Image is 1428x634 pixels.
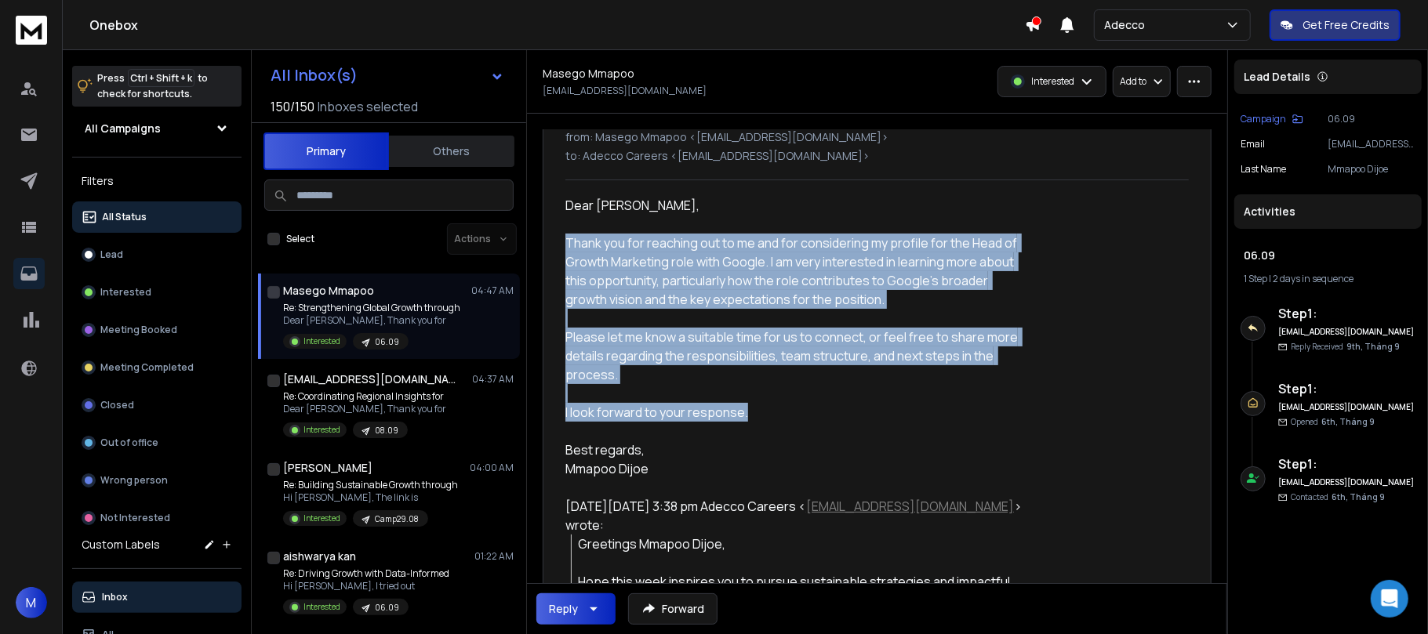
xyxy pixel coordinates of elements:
[1273,272,1354,285] span: 2 days in sequence
[1321,416,1375,427] span: 6th, Tháng 9
[1244,272,1267,285] span: 1 Step
[1291,341,1400,353] p: Reply Received
[389,134,514,168] button: Others
[100,437,158,449] p: Out of office
[283,314,460,327] p: Dear [PERSON_NAME], Thank you for
[565,196,1023,478] div: Dear [PERSON_NAME],
[72,201,242,233] button: All Status
[100,286,151,299] p: Interested
[536,593,616,625] button: Reply
[16,16,47,45] img: logo
[565,440,1023,459] div: Best regards,
[72,277,242,308] button: Interested
[318,97,418,116] h3: Inboxes selected
[283,580,449,592] p: Hi [PERSON_NAME], I tried out
[1244,69,1310,85] p: Lead Details
[100,474,168,487] p: Wrong person
[283,549,356,564] h1: aishwarya kan
[565,497,1023,534] div: [DATE][DATE] 3:38 pm Adecco Careers < > wrote:
[283,283,374,299] h1: Masego Mmapoo
[97,71,208,102] p: Press to check for shortcuts.
[1291,416,1375,428] p: Opened
[543,66,634,82] h1: Masego Mmapoo
[1241,113,1303,125] button: Campaign
[72,389,242,421] button: Closed
[72,581,242,613] button: Inbox
[1278,326,1415,338] h6: [EMAIL_ADDRESS][DOMAIN_NAME]
[1328,138,1415,150] p: [EMAIL_ADDRESS][DOMAIN_NAME]
[1278,379,1415,398] h6: Step 1 :
[1241,113,1286,125] p: Campaign
[283,390,446,403] p: Re: Coordinating Regional Insights for
[565,234,1023,309] div: Thank you for reaching out to me and for considering my profile for the Head of Growth Marketing ...
[1278,304,1415,323] h6: Step 1 :
[100,399,134,411] p: Closed
[628,593,718,625] button: Forward
[283,403,446,415] p: Dear [PERSON_NAME], Thank you for
[565,129,1189,145] p: from: Masego Mmapoo <[EMAIL_ADDRESS][DOMAIN_NAME]>
[1270,9,1401,41] button: Get Free Credits
[1371,580,1408,618] div: Open Intercom Messenger
[1244,273,1412,285] div: |
[1332,491,1385,502] span: 6th, Tháng 9
[1244,248,1412,263] h1: 06.09
[471,284,514,297] p: 04:47 AM
[85,121,161,136] h1: All Campaigns
[565,403,1023,422] div: I look forward to your response.
[375,513,419,525] p: Camp29.08
[1328,113,1415,125] p: 06.09
[16,587,47,618] button: M
[263,132,389,170] button: Primary
[1303,17,1390,33] p: Get Free Credits
[100,324,177,336] p: Meeting Booked
[470,462,514,474] p: 04:00 AM
[100,512,170,524] p: Not Interested
[72,352,242,383] button: Meeting Completed
[283,567,449,580] p: Re: Driving Growth with Data-Informed
[472,373,514,386] p: 04:37 AM
[565,328,1023,384] div: Please let me know a suitable time for us to connect, or feel free to share more details regardin...
[1120,75,1146,88] p: Add to
[303,513,340,524] p: Interested
[271,67,358,83] h1: All Inbox(s)
[565,459,1023,478] div: Mmapoo Dijoe
[128,69,194,87] span: Ctrl + Shift + k
[1278,401,1415,413] h6: [EMAIL_ADDRESS][DOMAIN_NAME]
[283,371,456,387] h1: [EMAIL_ADDRESS][DOMAIN_NAME]
[474,550,514,563] p: 01:22 AM
[72,427,242,458] button: Out of office
[271,97,314,116] span: 150 / 150
[1291,491,1385,503] p: Contacted
[579,534,1023,553] div: Greetings Mmapoo Dijoe,
[72,314,242,346] button: Meeting Booked
[1278,476,1415,488] h6: [EMAIL_ADDRESS][DOMAIN_NAME]
[283,491,458,504] p: Hi [PERSON_NAME], The link is
[1234,194,1422,229] div: Activities
[1278,455,1415,473] h6: Step 1 :
[82,537,160,552] h3: Custom Labels
[102,591,128,603] p: Inbox
[303,335,340,347] p: Interested
[303,601,340,613] p: Interested
[1346,341,1400,352] span: 9th, Tháng 9
[72,113,242,144] button: All Campaigns
[283,460,372,476] h1: [PERSON_NAME]
[286,233,314,245] label: Select
[806,498,1014,515] a: [EMAIL_ADDRESS][DOMAIN_NAME]
[565,148,1189,164] p: to: Adecco Careers <[EMAIL_ADDRESS][DOMAIN_NAME]>
[543,85,707,97] p: [EMAIL_ADDRESS][DOMAIN_NAME]
[100,248,123,261] p: Lead
[72,170,242,192] h3: Filters
[1241,138,1265,150] p: Email
[1328,163,1415,176] p: Mmapoo Dijoe
[303,424,340,436] p: Interested
[549,601,578,617] div: Reply
[100,361,194,374] p: Meeting Completed
[102,211,147,223] p: All Status
[72,239,242,270] button: Lead
[258,60,517,91] button: All Inbox(s)
[375,336,399,348] p: 06.09
[89,16,1025,34] h1: Onebox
